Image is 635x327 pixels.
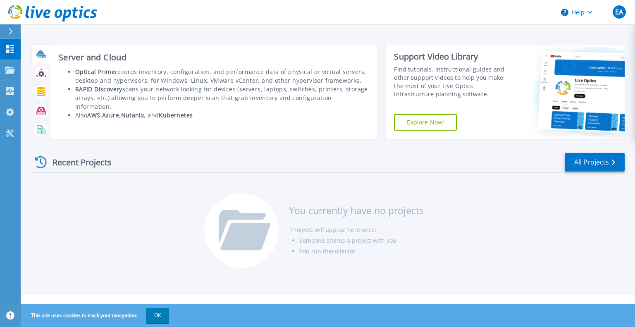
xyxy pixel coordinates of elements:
[75,67,370,85] li: records inventory, configuration, and performance data of physical or virtual servers, desktop an...
[146,308,169,323] button: OK
[291,224,424,235] li: Projects will appear here once:
[75,68,115,76] b: Optical Prime
[87,111,100,119] b: AWS
[121,111,144,119] b: Nutanix
[32,152,123,172] div: Recent Projects
[394,65,514,98] div: Find tutorials, instructional guides and other support videos to help you make the most of your L...
[299,246,424,257] li: You run the
[299,235,424,246] li: Someone shares a project with you
[615,9,623,15] span: EA
[75,85,122,93] b: RAPID Discovery
[75,111,370,119] li: Also , , , and
[289,206,424,215] h3: You currently have no projects
[159,111,193,119] b: Kubernetes
[23,308,169,323] span: This site uses cookies to track your navigation.
[332,247,356,255] a: collector
[394,51,514,62] div: Support Video Library
[59,53,370,62] h3: Server and Cloud
[102,111,119,119] b: Azure
[394,114,457,131] a: Explore Now!
[75,85,370,111] li: scans your network looking for devices (servers, laptops, switches, printers, storage arrays, etc...
[565,153,625,172] a: All Projects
